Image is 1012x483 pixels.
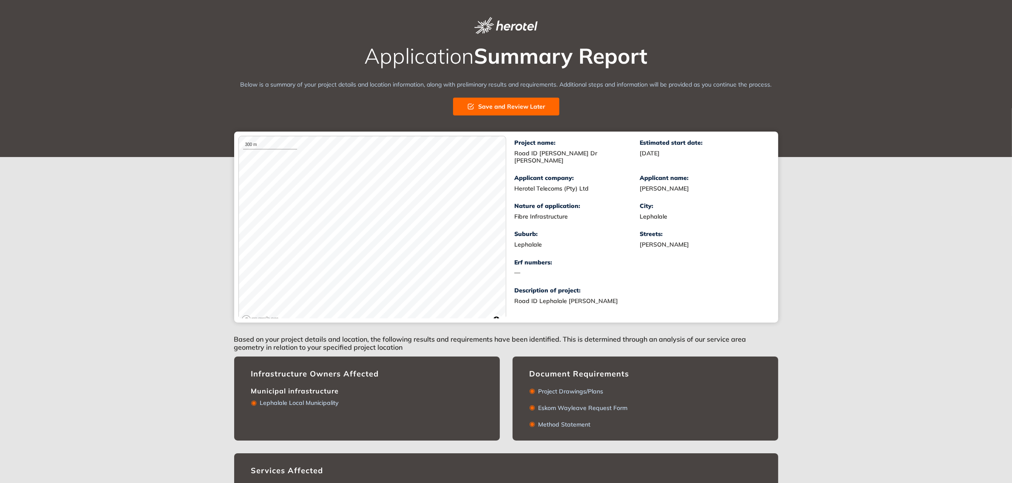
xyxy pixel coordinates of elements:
div: Herotel Telecoms (Pty) Ltd [515,185,640,192]
div: Fibre Infrastructure [515,213,640,220]
div: Services Affected [251,466,761,475]
canvas: Map [239,136,506,327]
div: — [515,269,640,276]
div: Erf numbers: [515,259,640,266]
div: Project Drawings/Plans [535,388,604,395]
span: Save and Review Later [479,102,546,111]
img: logo [474,17,537,34]
div: Applicant company: [515,174,640,182]
div: Municipal infrastructure [251,384,483,395]
div: Description of project: [515,287,765,294]
div: [PERSON_NAME] [640,185,765,192]
div: Road ID Lephalale [PERSON_NAME] [515,298,727,305]
span: Summary Report [474,42,648,69]
div: Lephalale [640,213,765,220]
span: Toggle attribution [494,315,499,324]
div: Document Requirements [530,369,761,379]
h2: Application [234,44,778,67]
div: Road ID [PERSON_NAME] Dr [PERSON_NAME] [515,150,640,164]
div: [DATE] [640,150,765,157]
div: Below is a summary of your project details and location information, along with preliminary resul... [234,80,778,89]
button: Save and Review Later [453,98,559,115]
div: Eskom Wayleave Request Form [535,404,628,412]
div: City: [640,202,765,210]
div: Streets: [640,230,765,238]
div: Applicant name: [640,174,765,182]
div: Project name: [515,139,640,146]
div: Infrastructure Owners Affected [251,369,483,379]
div: Nature of application: [515,202,640,210]
a: Mapbox logo [241,315,279,325]
div: Suburb: [515,230,640,238]
div: [PERSON_NAME] [640,241,765,248]
div: Lephalale [515,241,640,248]
div: Estimated start date: [640,139,765,146]
div: 300 m [243,140,298,149]
div: Method Statement [535,421,591,428]
div: Lephalale Local Municipality [257,399,339,407]
div: Based on your project details and location, the following results and requirements have been iden... [234,323,778,357]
